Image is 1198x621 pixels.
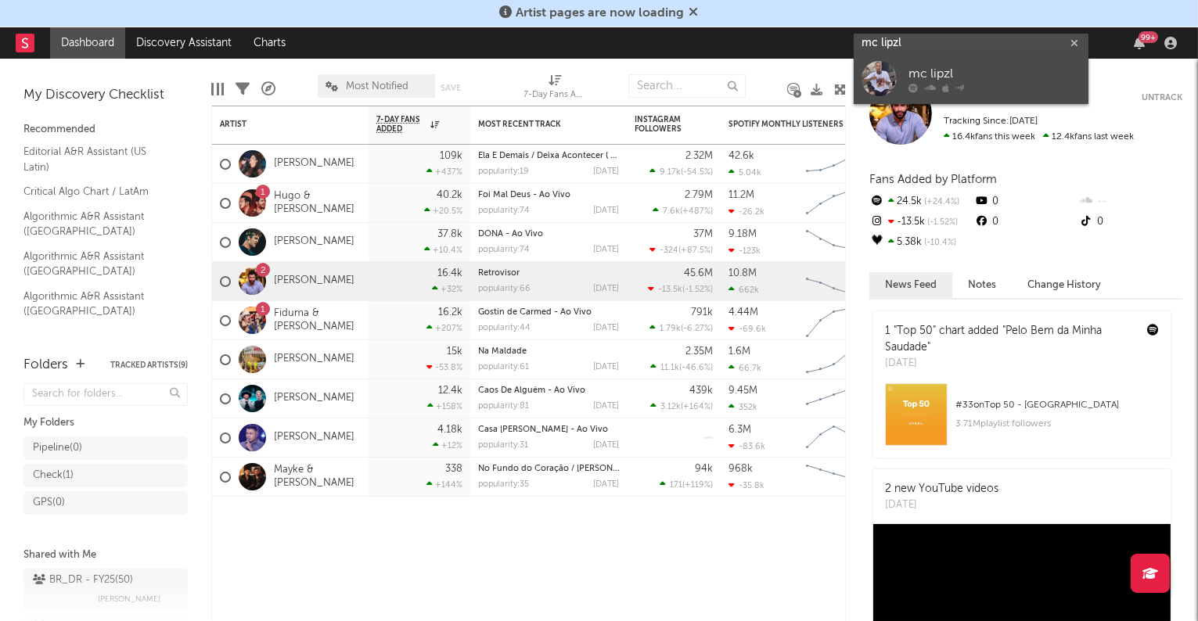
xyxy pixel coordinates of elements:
a: [PERSON_NAME] [274,235,354,249]
a: Na Maldade [478,347,527,356]
div: 662k [729,285,759,295]
button: Untrack [1142,90,1182,106]
div: Edit Columns [211,66,224,112]
span: 9.17k [660,168,681,177]
div: Foi Mal Deus - Ao Vivo [478,191,619,199]
a: Ela É Demais / Deixa Acontecer ( Ao Vivo ) [478,152,646,160]
div: Most Recent Track [478,120,595,129]
div: 7-Day Fans Added (7-Day Fans Added) [524,66,587,112]
input: Search... [628,74,746,98]
a: Algorithmic A&R Assistant ([GEOGRAPHIC_DATA]) [23,248,172,280]
div: My Discovery Checklist [23,86,188,105]
a: Dashboard [50,27,125,59]
div: 45.6M [684,268,713,278]
span: 11.1k [660,364,679,372]
div: No Fundo do Coração / Natasha [478,465,619,473]
div: 16.2k [438,307,462,318]
div: popularity: 81 [478,402,529,411]
span: +87.5 % [681,246,711,255]
button: News Feed [869,272,952,298]
div: 15k [447,346,462,357]
div: Ela É Demais / Deixa Acontecer ( Ao Vivo ) [478,152,619,160]
div: Caos De Alguém - Ao Vivo [478,386,619,395]
a: Caos De Alguém - Ao Vivo [478,386,585,395]
div: 0 [1078,212,1182,232]
div: +144 % [426,479,462,490]
span: 7-Day Fans Added [376,115,426,134]
svg: Chart title [799,262,869,301]
div: Na Maldade [478,347,619,356]
div: popularity: 19 [478,167,529,176]
a: Critical Algo Chart / LatAm [23,183,172,200]
a: Discovery Assistant [125,27,243,59]
div: -83.6k [729,441,765,451]
div: 109k [440,151,462,161]
span: -46.6 % [682,364,711,372]
span: 12.4k fans last week [944,132,1134,142]
a: [PERSON_NAME] [274,392,354,405]
div: 6.3M [729,425,751,435]
div: 1.6M [729,346,750,357]
div: [DATE] [885,356,1135,372]
span: +487 % [682,207,711,216]
span: -1.52 % [925,218,958,227]
div: ( ) [653,206,713,216]
a: [PERSON_NAME] [274,275,354,288]
div: [DATE] [593,441,619,450]
a: DONA - Ao Vivo [478,230,543,239]
span: 3.12k [660,403,681,411]
div: popularity: 31 [478,441,528,450]
div: -69.6k [729,324,766,334]
a: [PERSON_NAME] [274,353,354,366]
div: +158 % [427,401,462,411]
a: Fiduma & [PERSON_NAME] [274,307,361,334]
a: Foi Mal Deus - Ao Vivo [478,191,570,199]
a: Charts [243,27,297,59]
svg: Chart title [799,458,869,497]
svg: Chart title [799,301,869,340]
div: [DATE] [593,363,619,372]
div: [DATE] [593,167,619,176]
div: -- [1078,192,1182,212]
div: -13.5k [869,212,973,232]
svg: Chart title [799,184,869,223]
div: -53.8 % [426,362,462,372]
span: +24.4 % [922,198,959,206]
div: ( ) [650,362,713,372]
div: -35.8k [729,480,764,490]
div: 37.8k [437,229,462,239]
span: -10.4 % [922,239,956,247]
svg: Chart title [799,379,869,418]
button: Change History [1012,272,1117,298]
a: Check(1) [23,464,188,487]
div: ( ) [650,401,713,411]
span: Artist pages are now loading [516,7,685,20]
div: 968k [729,464,753,474]
div: 24.5k [869,192,973,212]
svg: Chart title [799,145,869,184]
div: Gostin de Carmed - Ao Vivo [478,308,619,317]
div: Folders [23,356,68,375]
div: popularity: 61 [478,363,529,372]
div: Filters [236,66,250,112]
a: Casa [PERSON_NAME] - Ao Vivo [478,425,608,434]
div: 2.32M [685,151,713,161]
div: +12 % [433,440,462,450]
a: Algorithmic A&R Assistant ([GEOGRAPHIC_DATA]) [23,328,172,360]
div: 1 "Top 50" chart added [885,323,1135,356]
span: -54.5 % [683,168,711,177]
button: Tracked Artists(9) [110,361,188,369]
span: +164 % [683,403,711,411]
div: 10.8M [729,268,757,278]
a: Algorithmic A&R Assistant ([GEOGRAPHIC_DATA]) [23,288,172,320]
a: Algorithmic A&R Assistant ([GEOGRAPHIC_DATA]) [23,208,172,240]
div: My Folders [23,414,188,433]
span: 171 [670,481,682,490]
span: 7.6k [663,207,680,216]
div: 66.7k [729,363,761,373]
div: ( ) [649,245,713,255]
div: -123k [729,246,761,256]
div: 40.2k [437,190,462,200]
div: 16.4k [437,268,462,278]
div: 11.2M [729,190,754,200]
